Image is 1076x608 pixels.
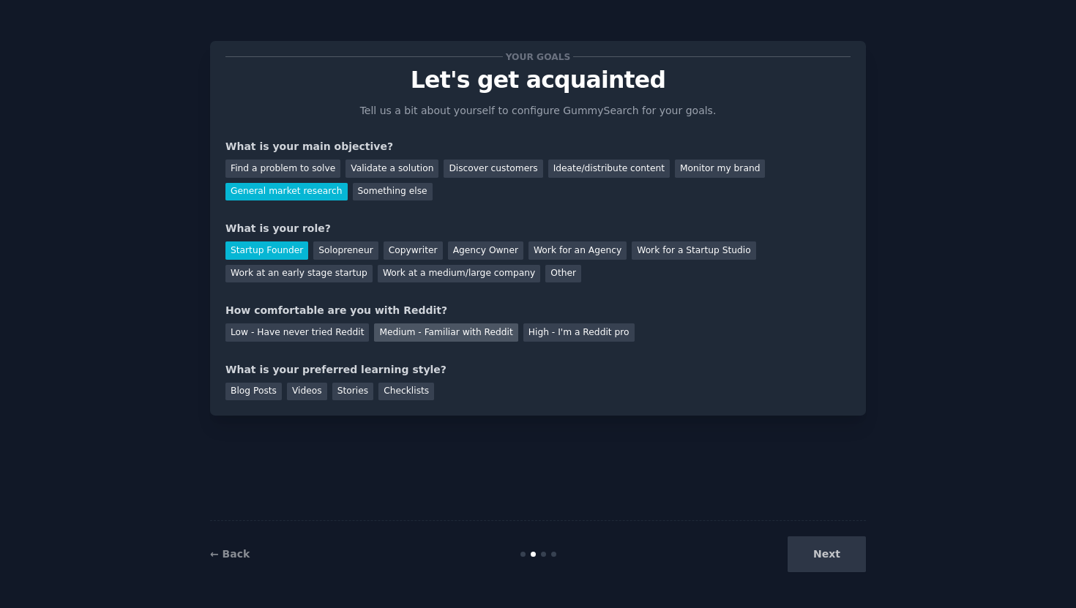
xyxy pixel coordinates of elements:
[225,323,369,342] div: Low - Have never tried Reddit
[345,159,438,178] div: Validate a solution
[225,183,348,201] div: General market research
[384,241,443,260] div: Copywriter
[225,241,308,260] div: Startup Founder
[225,265,373,283] div: Work at an early stage startup
[332,383,373,401] div: Stories
[374,323,518,342] div: Medium - Familiar with Reddit
[632,241,755,260] div: Work for a Startup Studio
[503,49,573,64] span: Your goals
[225,67,851,93] p: Let's get acquainted
[675,159,765,178] div: Monitor my brand
[548,159,670,178] div: Ideate/distribute content
[225,303,851,318] div: How comfortable are you with Reddit?
[313,241,378,260] div: Solopreneur
[448,241,523,260] div: Agency Owner
[444,159,542,178] div: Discover customers
[354,103,722,119] p: Tell us a bit about yourself to configure GummySearch for your goals.
[225,139,851,154] div: What is your main objective?
[378,383,434,401] div: Checklists
[378,265,540,283] div: Work at a medium/large company
[545,265,581,283] div: Other
[225,159,340,178] div: Find a problem to solve
[353,183,433,201] div: Something else
[225,383,282,401] div: Blog Posts
[225,362,851,378] div: What is your preferred learning style?
[210,548,250,560] a: ← Back
[523,323,635,342] div: High - I'm a Reddit pro
[225,221,851,236] div: What is your role?
[287,383,327,401] div: Videos
[528,241,627,260] div: Work for an Agency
